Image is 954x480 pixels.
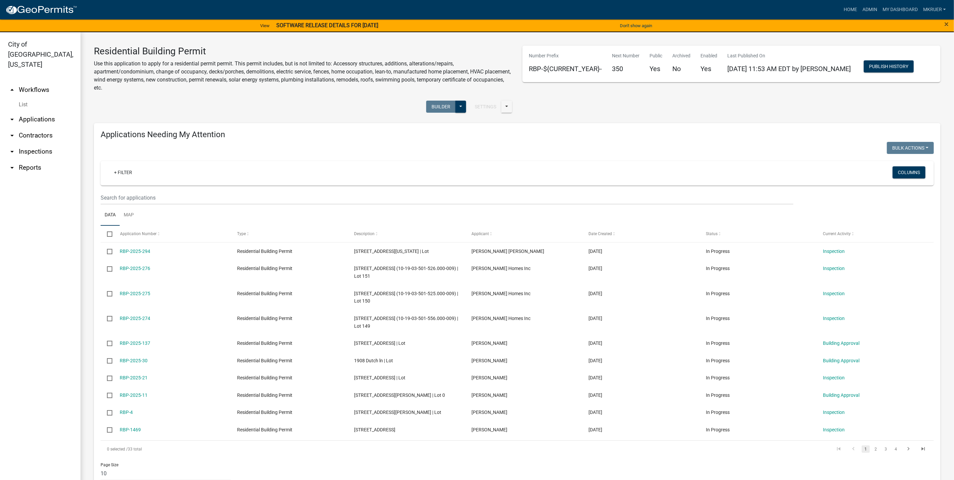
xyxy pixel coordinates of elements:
datatable-header-cell: Select [101,226,113,242]
h5: 350 [612,65,640,73]
span: Residential Building Permit [237,427,292,432]
span: Residential Building Permit [237,392,292,398]
a: Inspection [823,291,845,296]
p: Public [650,52,663,59]
a: RBP-4 [120,410,133,415]
span: [DATE] 11:53 AM EDT by [PERSON_NAME] [728,65,851,73]
i: arrow_drop_down [8,115,16,123]
p: Enabled [701,52,718,59]
span: Residential Building Permit [237,266,292,271]
span: Residential Building Permit [237,340,292,346]
li: page 2 [871,443,881,455]
span: 01/23/2025 [589,375,603,380]
span: Schuler Homes Inc [471,291,530,296]
span: Date Created [589,231,612,236]
span: Current Activity [823,231,851,236]
button: Close [945,20,949,28]
span: Residential Building Permit [237,249,292,254]
a: Data [101,205,120,226]
a: go to first page [832,445,845,453]
span: 5126 Woodstone Circle (10-19-03-501-556.000-009) | Lot 149 [354,316,458,329]
a: RBP-2025-274 [120,316,151,321]
a: 1 [862,445,870,453]
span: Megan Quigley [471,427,507,432]
span: 2611 Utica Pike | Lot [354,375,406,380]
span: 1908 Dutch ln | Lot [354,358,393,363]
a: RBP-1469 [120,427,141,432]
h3: Residential Building Permit [94,46,512,57]
a: RBP-2025-294 [120,249,151,254]
span: 5101Shungate Road | Lot [354,340,406,346]
p: Last Published On [728,52,851,59]
a: RBP-2025-30 [120,358,148,363]
button: Settings [469,101,502,113]
a: Inspection [823,410,845,415]
span: In Progress [706,392,730,398]
a: 2 [872,445,880,453]
span: 02/06/2025 [589,358,603,363]
li: page 1 [861,443,871,455]
datatable-header-cell: Application Number [113,226,231,242]
span: Residential Building Permit [237,316,292,321]
p: Use this application to apply for a residential permit permit. This permit includes, but is not l... [94,60,512,92]
span: Status [706,231,718,236]
span: Brian Scroggins [471,358,507,363]
p: Number Prefix [529,52,602,59]
p: Archived [673,52,691,59]
span: Residential Building Permit [237,358,292,363]
i: arrow_drop_up [8,86,16,94]
a: Inspection [823,266,845,271]
span: In Progress [706,427,730,432]
span: In Progress [706,291,730,296]
span: 0 selected / [107,447,128,451]
a: 3 [882,445,890,453]
i: arrow_drop_down [8,148,16,156]
span: Keith Groth [471,410,507,415]
h5: Yes [701,65,718,73]
span: In Progress [706,358,730,363]
span: Christopher Todd Perkins [471,249,544,254]
datatable-header-cell: Status [699,226,817,242]
a: 4 [892,445,900,453]
h4: Applications Needing My Attention [101,130,934,140]
a: mkruer [920,3,949,16]
span: In Progress [706,375,730,380]
button: Don't show again [617,20,655,31]
a: RBP-2025-275 [120,291,151,296]
a: Admin [860,3,880,16]
a: Inspection [823,249,845,254]
h5: No [673,65,691,73]
span: 5124 Woodstone Circle (10-19-03-501-525.000-009) | Lot 150 [354,291,458,304]
strong: SOFTWARE RELEASE DETAILS FOR [DATE] [276,22,378,29]
button: Columns [893,166,925,178]
button: Builder [426,101,456,113]
datatable-header-cell: Current Activity [817,226,934,242]
span: Luke Etheridge [471,375,507,380]
span: Type [237,231,246,236]
span: × [945,19,949,29]
li: page 3 [881,443,891,455]
span: Schuler Homes Inc [471,266,530,271]
p: Next Number [612,52,640,59]
a: go to last page [917,445,930,453]
a: RBP-2025-276 [120,266,151,271]
span: In Progress [706,266,730,271]
span: 233 Forest Dr Jeffersonville, IN 47130 | Lot [354,410,442,415]
span: Residential Building Permit [237,410,292,415]
datatable-header-cell: Date Created [582,226,699,242]
input: Search for applications [101,191,793,205]
wm-modal-confirm: Workflow Publish History [864,64,914,69]
i: arrow_drop_down [8,131,16,140]
a: RBP-2025-21 [120,375,148,380]
a: My Dashboard [880,3,920,16]
span: 307 Hopkins Ln | Lot 0 [354,392,445,398]
span: 01/16/2025 [589,392,603,398]
a: Home [841,3,860,16]
span: In Progress [706,340,730,346]
a: go to previous page [847,445,860,453]
span: In Progress [706,249,730,254]
button: Publish History [864,60,914,72]
a: View [258,20,272,31]
button: Bulk Actions [887,142,934,154]
li: page 4 [891,443,901,455]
